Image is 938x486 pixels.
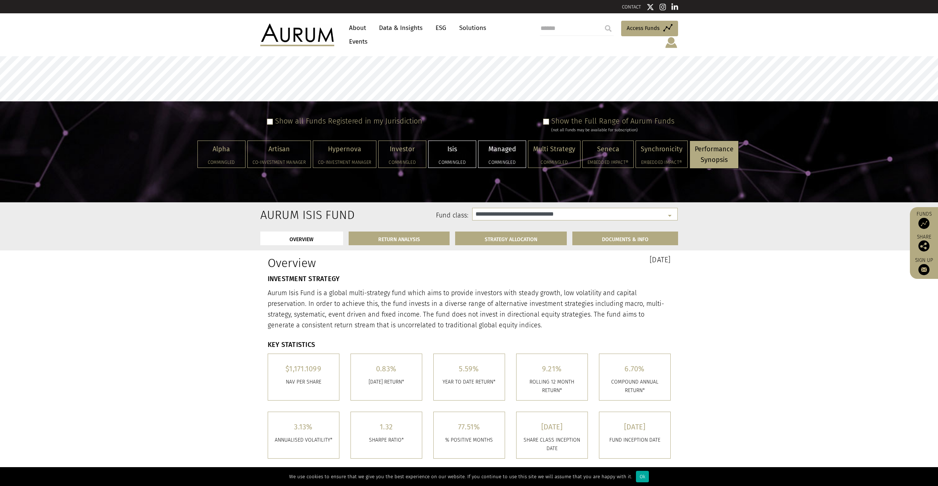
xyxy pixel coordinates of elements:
img: Linkedin icon [671,3,678,11]
h5: 77.51% [439,423,499,431]
span: Access Funds [627,24,660,33]
p: SHARE CLASS INCEPTION DATE [522,436,582,453]
p: Artisan [253,144,306,155]
p: YEAR TO DATE RETURN* [439,378,499,386]
a: Funds [914,211,934,229]
h5: [DATE] [522,423,582,431]
h2: Aurum Isis Fund [260,208,321,222]
input: Submit [601,21,616,36]
strong: KEY STATISTICS [268,341,315,349]
p: Performance Synopsis [695,144,734,165]
h5: 5.59% [439,365,499,372]
h5: [DATE] [605,423,665,431]
a: About [345,21,370,35]
p: Synchronicity [641,144,683,155]
img: Share this post [918,240,929,252]
h5: Commingled [203,160,240,165]
a: Solutions [456,21,490,35]
h5: $1,171.1099 [274,365,333,372]
a: Events [345,35,368,48]
img: Aurum [260,24,334,46]
p: ANNUALISED VOLATILITY* [274,436,333,444]
img: Twitter icon [647,3,654,11]
p: SHARPE RATIO* [356,436,416,444]
div: Share [914,234,934,252]
h5: 1.32 [356,423,416,431]
p: Alpha [203,144,240,155]
img: account-icon.svg [664,36,678,49]
h5: 0.83% [356,365,416,372]
h5: Commingled [383,160,421,165]
h5: 3.13% [274,423,333,431]
div: (not all Funds may be available for subscription) [551,127,674,134]
img: Instagram icon [660,3,666,11]
a: DOCUMENTS & INFO [572,232,678,245]
p: Seneca [587,144,629,155]
h5: Commingled [533,160,575,165]
h1: Overview [268,256,464,270]
a: STRATEGY ALLOCATION [455,232,567,245]
p: COMPOUND ANNUAL RETURN* [605,378,665,395]
p: Aurum Isis Fund is a global multi-strategy fund which aims to provide investors with steady growt... [268,288,671,330]
p: Isis [433,144,471,155]
a: RETURN ANALYSIS [349,232,450,245]
p: Nav per share [274,378,333,386]
h5: Commingled [483,160,521,165]
img: Access Funds [918,218,929,229]
h5: Commingled [433,160,471,165]
label: Fund class: [332,211,469,220]
h5: Embedded Impact® [641,160,683,165]
h5: 6.70% [605,365,665,372]
a: ESG [432,21,450,35]
a: Sign up [914,257,934,275]
h5: Co-investment Manager [253,160,306,165]
p: % POSITIVE MONTHS [439,436,499,444]
a: CONTACT [622,4,641,10]
p: Managed [483,144,521,155]
a: Data & Insights [375,21,426,35]
h5: Embedded Impact® [587,160,629,165]
p: FUND INCEPTION DATE [605,436,665,444]
p: ROLLING 12 MONTH RETURN* [522,378,582,395]
label: Show the Full Range of Aurum Funds [551,117,674,125]
a: Access Funds [621,21,678,36]
h5: Co-investment Manager [318,160,371,165]
p: Multi Strategy [533,144,575,155]
p: [DATE] RETURN* [356,378,416,386]
h3: [DATE] [475,256,671,263]
strong: INVESTMENT STRATEGY [268,275,340,283]
h5: 9.21% [522,365,582,372]
div: Ok [636,471,649,482]
img: Sign up to our newsletter [918,264,929,275]
label: Show all Funds Registered in my Jurisdiction [275,117,422,125]
p: Hypernova [318,144,371,155]
p: Investor [383,144,421,155]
